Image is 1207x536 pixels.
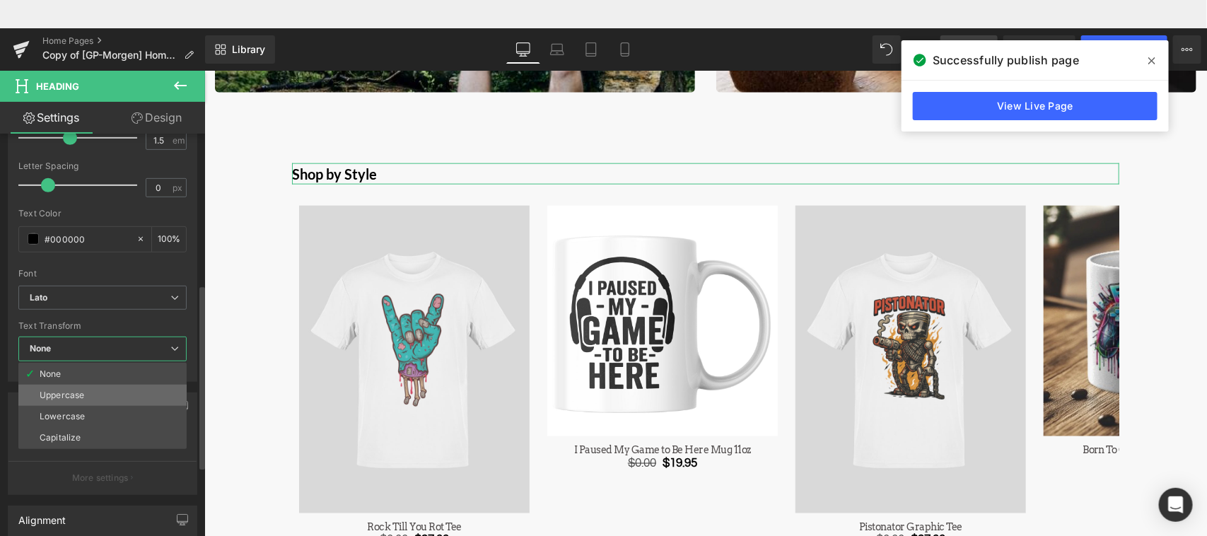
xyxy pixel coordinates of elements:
div: % [152,227,186,252]
button: Publish [1081,35,1167,64]
div: Capitalize [40,433,81,443]
a: Home Pages [42,35,205,47]
button: More settings [8,461,197,494]
a: Tablet [574,35,608,64]
button: Redo [906,35,935,64]
i: Lato [30,292,48,304]
div: None [40,369,62,379]
span: Copy of [GP-Morgen] Home Page - [DATE] 20:24:29 [42,49,178,61]
a: Preview [1003,35,1075,64]
button: More [1173,35,1201,64]
input: Color [45,231,129,247]
div: Letter Spacing [18,161,187,171]
div: Text Transform [18,321,187,331]
p: More settings [72,472,129,484]
a: New Library [205,35,275,64]
a: Laptop [540,35,574,64]
span: em [173,136,185,145]
span: Heading [36,81,79,92]
span: px [173,183,185,192]
div: Lowercase [40,412,85,421]
a: Desktop [506,35,540,64]
div: Open Intercom Messenger [1159,488,1193,522]
span: Successfully publish page [933,52,1079,69]
div: Text Color [18,209,187,219]
div: Uppercase [40,390,84,400]
a: View Live Page [913,92,1158,120]
button: Undo [873,35,901,64]
div: Alignment [18,506,66,526]
a: Design [105,102,208,134]
span: Library [232,43,265,56]
b: None [30,343,52,354]
div: Font [18,269,187,279]
a: Mobile [608,35,642,64]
